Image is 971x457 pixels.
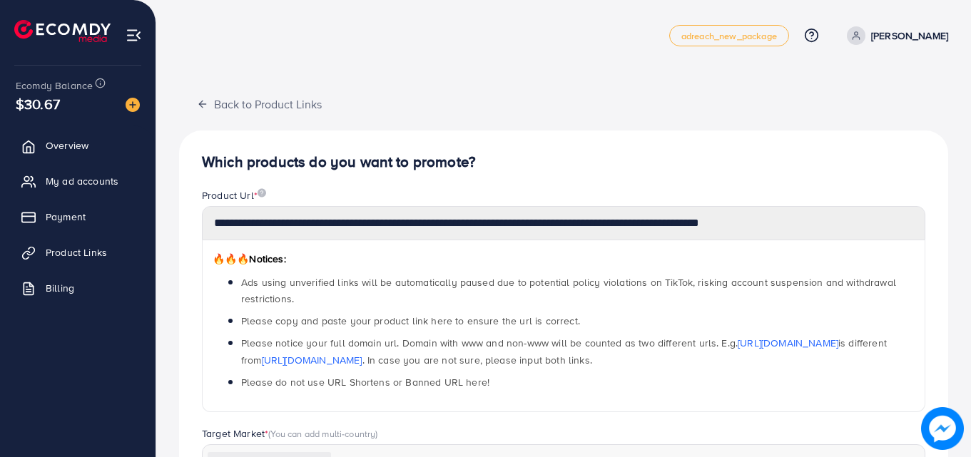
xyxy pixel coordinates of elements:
[46,281,74,295] span: Billing
[14,20,111,42] img: logo
[241,275,896,306] span: Ads using unverified links will be automatically paused due to potential policy violations on Tik...
[681,31,777,41] span: adreach_new_package
[213,252,286,266] span: Notices:
[213,252,249,266] span: 🔥🔥🔥
[841,26,948,45] a: [PERSON_NAME]
[11,131,145,160] a: Overview
[258,188,266,197] img: image
[16,93,60,114] span: $30.67
[202,188,266,202] label: Product Url
[202,153,925,171] h4: Which products do you want to promote?
[11,274,145,302] a: Billing
[202,426,378,441] label: Target Market
[126,98,140,112] img: image
[46,138,88,153] span: Overview
[46,174,118,188] span: My ad accounts
[126,27,142,43] img: menu
[241,314,580,328] span: Please copy and paste your product link here to ensure the url is correct.
[46,245,107,260] span: Product Links
[179,88,340,119] button: Back to Product Links
[16,78,93,93] span: Ecomdy Balance
[11,202,145,231] a: Payment
[11,238,145,267] a: Product Links
[241,375,489,389] span: Please do not use URL Shortens or Banned URL here!
[871,27,948,44] p: [PERSON_NAME]
[738,336,838,350] a: [URL][DOMAIN_NAME]
[46,210,86,224] span: Payment
[268,427,377,440] span: (You can add multi-country)
[241,336,887,366] span: Please notice your full domain url. Domain with www and non-www will be counted as two different ...
[11,167,145,195] a: My ad accounts
[262,353,362,367] a: [URL][DOMAIN_NAME]
[921,407,964,450] img: image
[669,25,789,46] a: adreach_new_package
